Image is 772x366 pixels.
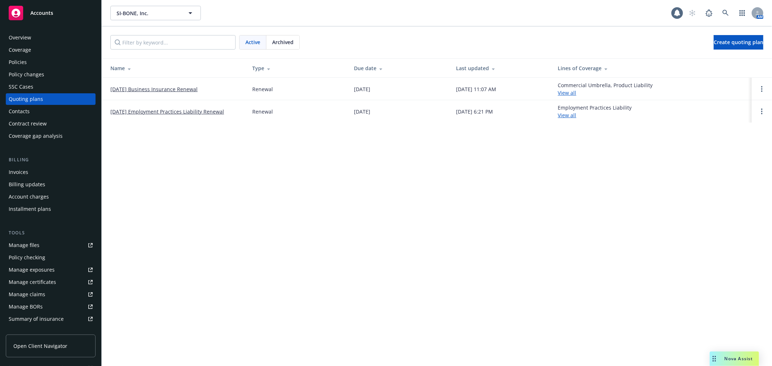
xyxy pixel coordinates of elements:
a: Account charges [6,191,96,203]
a: Invoices [6,166,96,178]
a: [DATE] Business Insurance Renewal [110,85,198,93]
div: Coverage [9,44,31,56]
div: Last updated [456,64,546,72]
span: Nova Assist [725,356,753,362]
a: Policy changes [6,69,96,80]
div: [DATE] [354,85,370,93]
div: Manage files [9,239,39,251]
div: Due date [354,64,444,72]
span: Create quoting plan [714,39,763,46]
div: SSC Cases [9,81,33,93]
div: Drag to move [710,352,719,366]
a: Report a Bug [702,6,716,20]
a: Manage files [6,239,96,251]
button: SI-BONE, Inc. [110,6,201,20]
a: View all [558,112,576,119]
button: Nova Assist [710,352,759,366]
div: Billing [6,156,96,163]
div: [DATE] 6:21 PM [456,108,493,115]
div: Commercial Umbrella, Product Liability [558,81,653,97]
div: Manage claims [9,289,45,300]
div: Tools [6,229,96,237]
a: Search [718,6,733,20]
span: Open Client Navigator [13,342,67,350]
div: Renewal [252,85,273,93]
a: Policy checking [6,252,96,263]
input: Filter by keyword... [110,35,236,50]
a: Create quoting plan [714,35,763,50]
a: Contract review [6,118,96,129]
div: [DATE] 11:07 AM [456,85,496,93]
a: Switch app [735,6,750,20]
a: Quoting plans [6,93,96,105]
div: Manage exposures [9,264,55,276]
div: Policies [9,56,27,68]
div: Coverage gap analysis [9,130,63,142]
div: Policy changes [9,69,44,80]
div: Name [110,64,241,72]
div: Contacts [9,106,30,117]
div: Employment Practices Liability [558,104,632,119]
span: Archived [272,38,294,46]
a: Policies [6,56,96,68]
div: Renewal [252,108,273,115]
a: Coverage gap analysis [6,130,96,142]
div: [DATE] [354,108,370,115]
a: Open options [758,107,766,116]
a: Installment plans [6,203,96,215]
div: Policy checking [9,252,45,263]
div: Manage certificates [9,276,56,288]
a: Overview [6,32,96,43]
span: Active [245,38,260,46]
a: Billing updates [6,179,96,190]
div: Account charges [9,191,49,203]
a: [DATE] Employment Practices Liability Renewal [110,108,224,115]
a: Start snowing [685,6,700,20]
a: Open options [758,85,766,93]
div: Manage BORs [9,301,43,312]
div: Lines of Coverage [558,64,746,72]
a: Summary of insurance [6,313,96,325]
div: Type [252,64,342,72]
a: Manage certificates [6,276,96,288]
a: Manage claims [6,289,96,300]
a: Accounts [6,3,96,23]
div: Invoices [9,166,28,178]
span: Accounts [30,10,53,16]
div: Summary of insurance [9,313,64,325]
a: Manage exposures [6,264,96,276]
a: Contacts [6,106,96,117]
a: Coverage [6,44,96,56]
div: Billing updates [9,179,45,190]
div: Quoting plans [9,93,43,105]
a: View all [558,89,576,96]
div: Contract review [9,118,47,129]
div: Installment plans [9,203,51,215]
div: Overview [9,32,31,43]
a: Policy AI ingestions [6,325,96,337]
div: Policy AI ingestions [9,325,55,337]
a: SSC Cases [6,81,96,93]
span: SI-BONE, Inc. [117,9,179,17]
a: Manage BORs [6,301,96,312]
